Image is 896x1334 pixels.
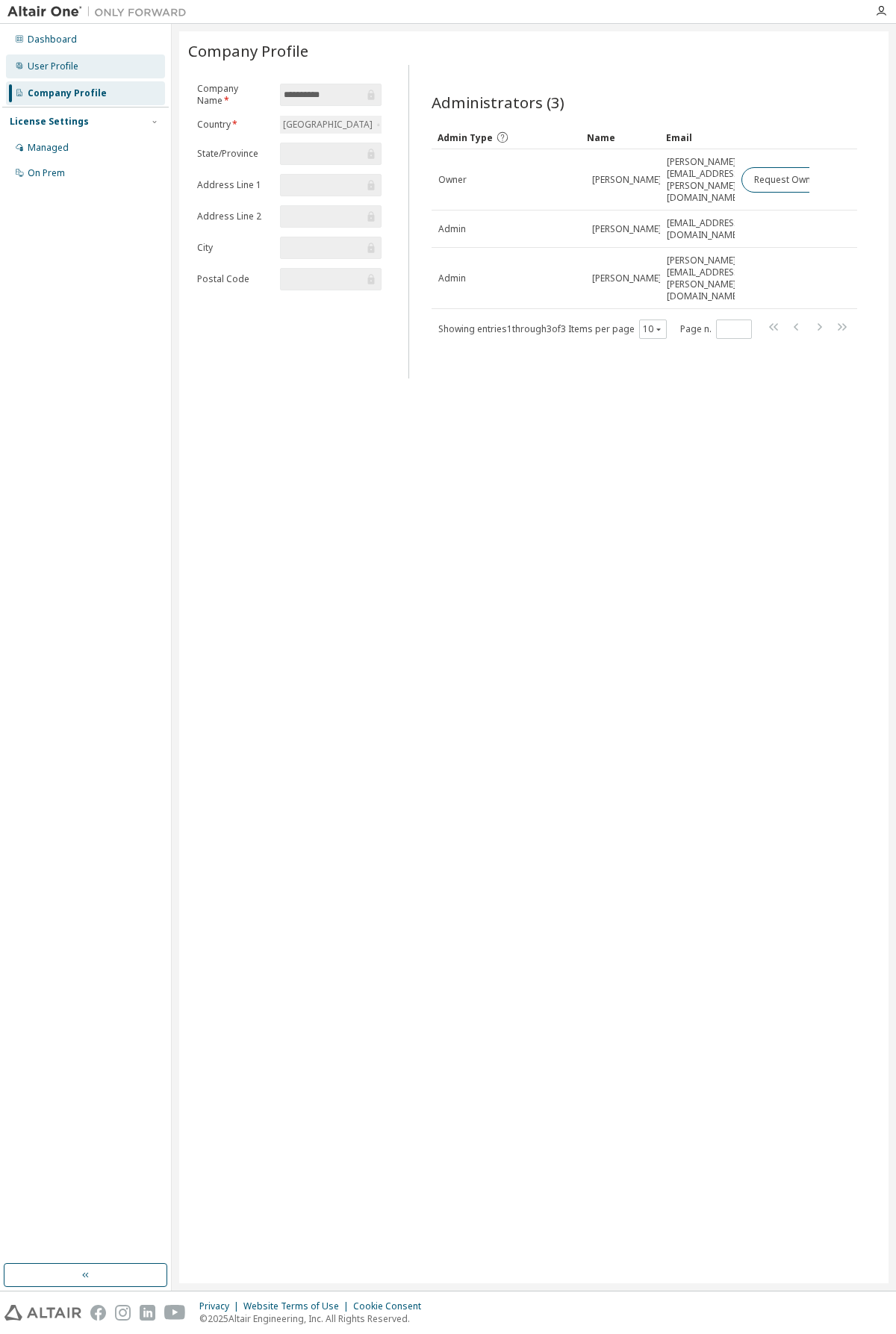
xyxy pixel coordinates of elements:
[438,322,566,335] span: Showing entries 1 through 3 of 3
[741,167,868,193] button: Request Owner Change
[199,1312,430,1325] p: © 2025 Altair Engineering, Inc. All Rights Reserved.
[10,116,89,128] div: License Settings
[28,60,78,72] div: User Profile
[438,223,466,235] span: Admin
[90,1305,106,1321] img: facebook.svg
[592,272,662,284] span: [PERSON_NAME]
[7,4,194,19] img: Altair One
[197,179,271,191] label: Address Line 1
[115,1305,131,1321] img: instagram.svg
[438,131,493,144] span: Admin Type
[280,116,382,134] div: [GEOGRAPHIC_DATA]
[199,1300,243,1312] div: Privacy
[197,242,271,254] label: City
[568,320,667,339] span: Items per page
[140,1305,155,1321] img: linkedin.svg
[243,1300,353,1312] div: Website Terms of Use
[587,125,655,149] div: Name
[432,92,564,113] span: Administrators (3)
[197,148,271,160] label: State/Province
[197,211,271,222] label: Address Line 2
[197,273,271,285] label: Postal Code
[197,119,271,131] label: Country
[4,1305,81,1321] img: altair_logo.svg
[643,323,663,335] button: 10
[667,217,742,241] span: [EMAIL_ADDRESS][DOMAIN_NAME]
[353,1300,430,1312] div: Cookie Consent
[28,142,69,154] div: Managed
[188,40,308,61] span: Company Profile
[438,272,466,284] span: Admin
[164,1305,186,1321] img: youtube.svg
[680,320,752,339] span: Page n.
[592,223,662,235] span: [PERSON_NAME]
[281,116,375,133] div: [GEOGRAPHIC_DATA]
[592,174,662,186] span: [PERSON_NAME]
[28,34,77,46] div: Dashboard
[197,83,271,107] label: Company Name
[28,167,65,179] div: On Prem
[28,87,107,99] div: Company Profile
[666,125,729,149] div: Email
[438,174,467,186] span: Owner
[667,156,742,204] span: [PERSON_NAME][EMAIL_ADDRESS][PERSON_NAME][DOMAIN_NAME]
[667,255,742,302] span: [PERSON_NAME][EMAIL_ADDRESS][PERSON_NAME][DOMAIN_NAME]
